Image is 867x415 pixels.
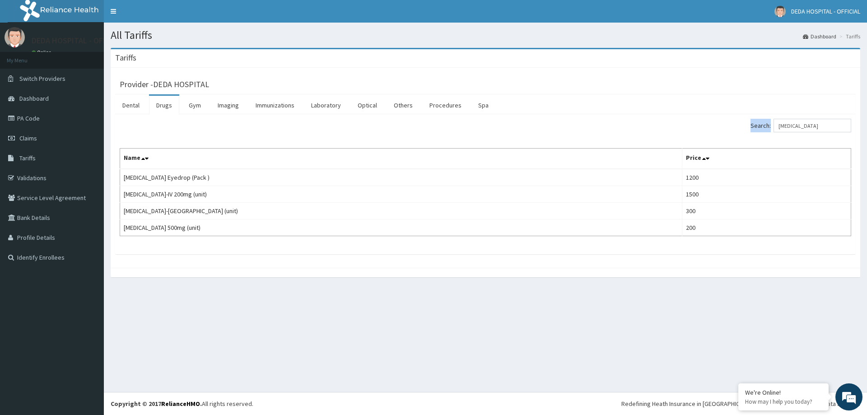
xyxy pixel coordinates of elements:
a: Spa [471,96,496,115]
textarea: Type your message and hit 'Enter' [5,247,172,278]
li: Tariffs [837,33,860,40]
a: Others [387,96,420,115]
td: [MEDICAL_DATA]-[GEOGRAPHIC_DATA] (unit) [120,203,682,219]
a: Dental [115,96,147,115]
img: User Image [774,6,786,17]
footer: All rights reserved. [104,392,867,415]
div: Chat with us now [47,51,152,62]
strong: Copyright © 2017 . [111,400,202,408]
a: Drugs [149,96,179,115]
td: 1200 [682,169,851,186]
span: Claims [19,134,37,142]
td: [MEDICAL_DATA]-IV 200mg (unit) [120,186,682,203]
h3: Provider - DEDA HOSPITAL [120,80,209,89]
label: Search: [750,119,851,132]
span: Dashboard [19,94,49,103]
a: Laboratory [304,96,348,115]
td: 1500 [682,186,851,203]
a: Gym [182,96,208,115]
p: DEDA HOSPITAL - OFFICIAL [32,37,125,45]
a: RelianceHMO [161,400,200,408]
a: Immunizations [248,96,302,115]
div: We're Online! [745,388,822,396]
a: Imaging [210,96,246,115]
h1: All Tariffs [111,29,860,41]
a: Online [32,49,53,56]
p: How may I help you today? [745,398,822,406]
td: 200 [682,219,851,236]
img: d_794563401_company_1708531726252_794563401 [17,45,37,68]
td: [MEDICAL_DATA] 500mg (unit) [120,219,682,236]
span: DEDA HOSPITAL - OFFICIAL [791,7,860,15]
a: Optical [350,96,384,115]
th: Name [120,149,682,169]
img: User Image [5,27,25,47]
a: Dashboard [803,33,836,40]
span: We're online! [52,114,125,205]
a: Procedures [422,96,469,115]
td: 300 [682,203,851,219]
div: Redefining Heath Insurance in [GEOGRAPHIC_DATA] using Telemedicine and Data Science! [621,399,860,408]
th: Price [682,149,851,169]
td: [MEDICAL_DATA] Eyedrop (Pack ) [120,169,682,186]
h3: Tariffs [115,54,136,62]
div: Minimize live chat window [148,5,170,26]
input: Search: [774,119,851,132]
span: Tariffs [19,154,36,162]
span: Switch Providers [19,75,65,83]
